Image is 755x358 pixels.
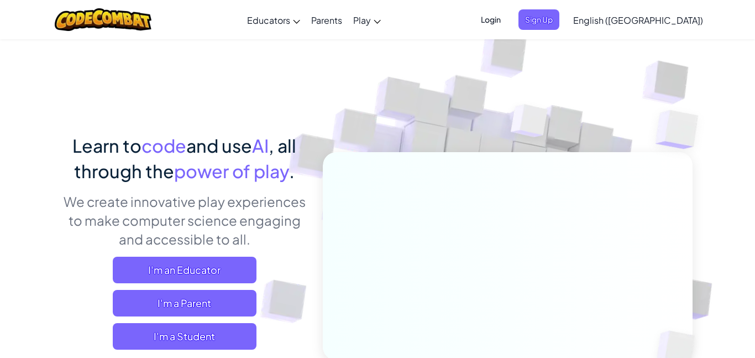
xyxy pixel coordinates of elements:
span: and use [186,134,252,157]
a: I'm a Parent [113,290,256,317]
span: Learn to [72,134,141,157]
img: CodeCombat logo [55,8,151,31]
span: English ([GEOGRAPHIC_DATA]) [573,14,703,26]
span: code [141,134,186,157]
span: AI [252,134,269,157]
span: Educators [247,14,290,26]
a: Parents [306,5,348,35]
button: Login [474,9,507,30]
a: English ([GEOGRAPHIC_DATA]) [568,5,709,35]
img: Overlap cubes [633,83,729,177]
button: Sign Up [518,9,559,30]
a: Educators [242,5,306,35]
p: We create innovative play experiences to make computer science engaging and accessible to all. [62,192,306,248]
a: Play [348,5,386,35]
button: I'm a Student [113,323,256,350]
img: Overlap cubes [490,82,570,165]
span: . [289,160,295,182]
span: Play [353,14,371,26]
span: power of play [174,160,289,182]
a: I'm an Educator [113,257,256,283]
